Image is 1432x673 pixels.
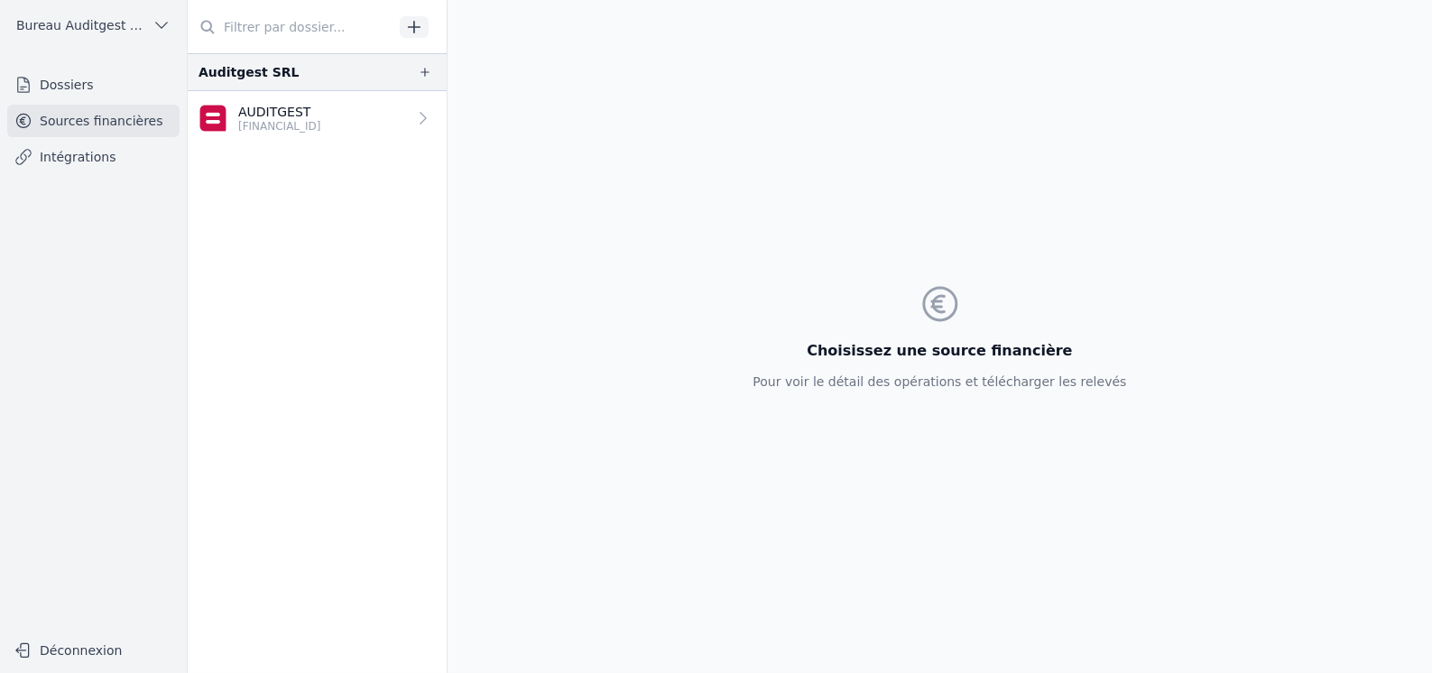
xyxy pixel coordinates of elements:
a: Dossiers [7,69,180,101]
button: Bureau Auditgest - [PERSON_NAME] [7,11,180,40]
input: Filtrer par dossier... [188,11,393,43]
a: AUDITGEST [FINANCIAL_ID] [188,91,447,145]
p: AUDITGEST [238,103,321,121]
img: belfius.png [199,104,227,133]
p: [FINANCIAL_ID] [238,119,321,134]
span: Bureau Auditgest - [PERSON_NAME] [16,16,145,34]
h3: Choisissez une source financière [753,340,1126,362]
a: Sources financières [7,105,180,137]
button: Déconnexion [7,636,180,665]
div: Auditgest SRL [199,61,300,83]
p: Pour voir le détail des opérations et télécharger les relevés [753,373,1126,391]
a: Intégrations [7,141,180,173]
